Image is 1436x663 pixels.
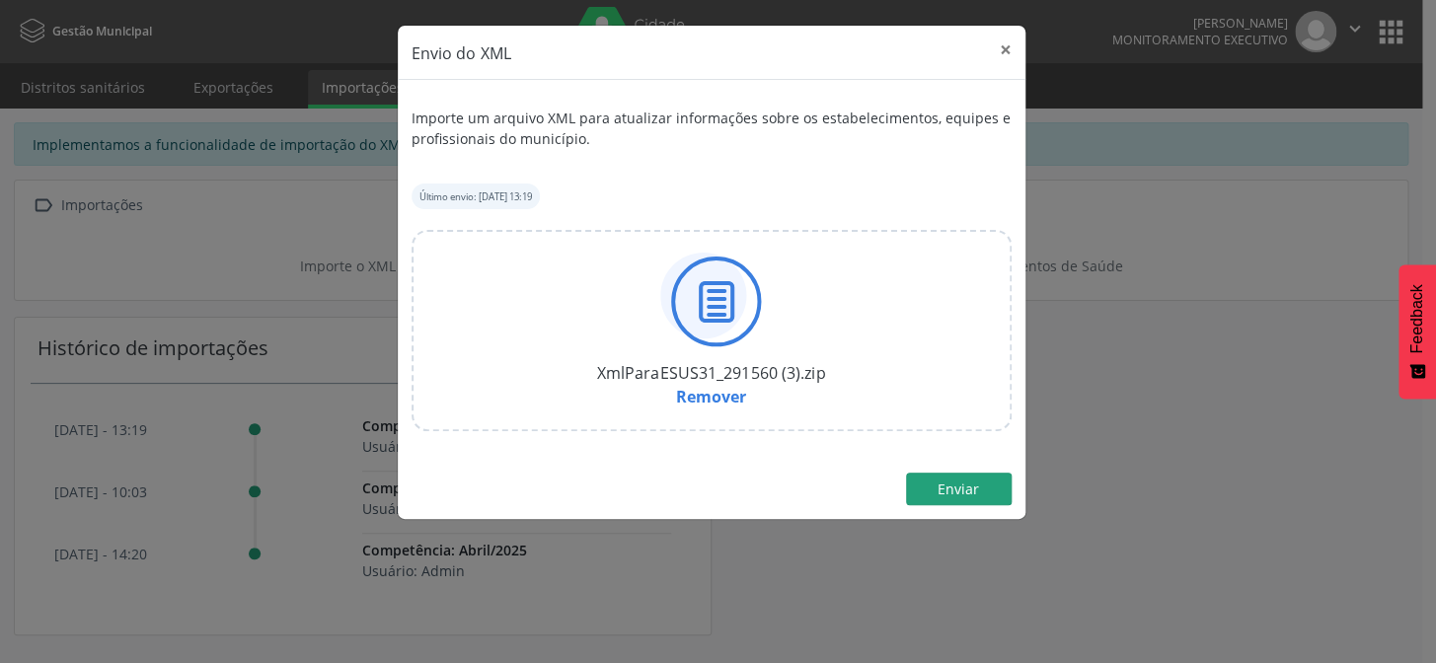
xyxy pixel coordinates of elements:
[906,473,1012,506] button: Enviar
[419,190,532,203] small: Último envio: [DATE] 13:19
[1398,264,1436,399] button: Feedback - Mostrar pesquisa
[1408,284,1426,353] span: Feedback
[676,386,747,407] a: Remover
[434,361,989,385] div: XmlParaESUS31_291560 (3).zip
[412,94,1012,163] div: Importe um arquivo XML para atualizar informações sobre os estabelecimentos, equipes e profission...
[412,42,511,64] span: Envio do XML
[938,479,979,498] span: Enviar
[986,26,1025,74] button: Close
